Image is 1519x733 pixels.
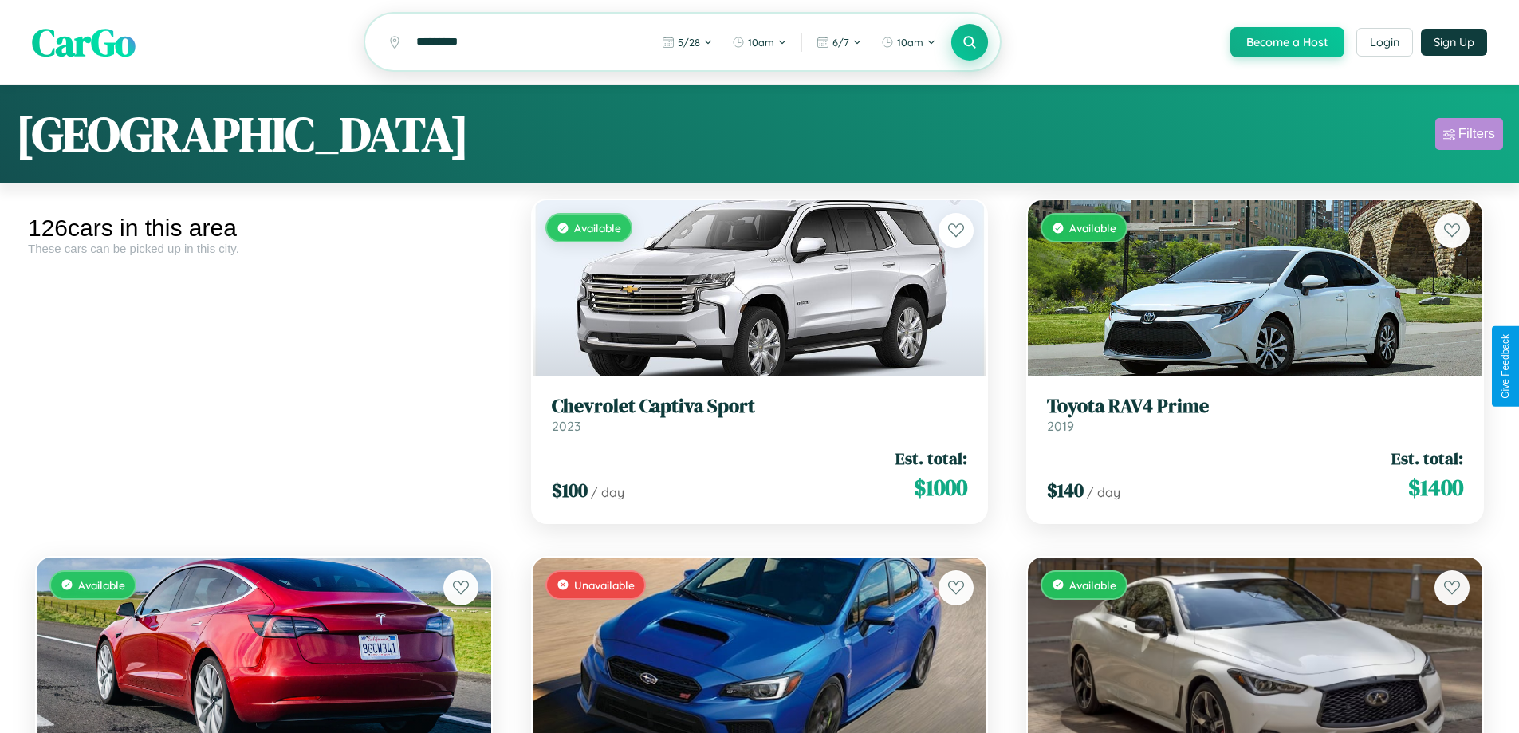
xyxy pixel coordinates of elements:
button: Sign Up [1421,29,1487,56]
a: Toyota RAV4 Prime2019 [1047,395,1463,434]
span: $ 140 [1047,477,1084,503]
button: Filters [1435,118,1503,150]
h3: Toyota RAV4 Prime [1047,395,1463,418]
span: / day [1087,484,1120,500]
span: $ 100 [552,477,588,503]
span: 10am [897,36,923,49]
div: Filters [1458,126,1495,142]
h1: [GEOGRAPHIC_DATA] [16,101,469,167]
span: Available [1069,221,1116,234]
span: 6 / 7 [832,36,849,49]
button: Login [1356,28,1413,57]
h3: Chevrolet Captiva Sport [552,395,968,418]
span: / day [591,484,624,500]
a: Chevrolet Captiva Sport2023 [552,395,968,434]
span: 5 / 28 [678,36,700,49]
span: CarGo [32,16,136,69]
div: 126 cars in this area [28,215,500,242]
span: $ 1400 [1408,471,1463,503]
span: 10am [748,36,774,49]
span: Est. total: [895,447,967,470]
span: $ 1000 [914,471,967,503]
div: These cars can be picked up in this city. [28,242,500,255]
span: 2023 [552,418,580,434]
span: Available [574,221,621,234]
button: 5/28 [654,30,721,55]
button: 10am [873,30,944,55]
div: Give Feedback [1500,334,1511,399]
button: 10am [724,30,795,55]
button: Become a Host [1230,27,1344,57]
span: Available [1069,578,1116,592]
span: Est. total: [1391,447,1463,470]
button: 6/7 [809,30,870,55]
span: 2019 [1047,418,1074,434]
span: Available [78,578,125,592]
span: Unavailable [574,578,635,592]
